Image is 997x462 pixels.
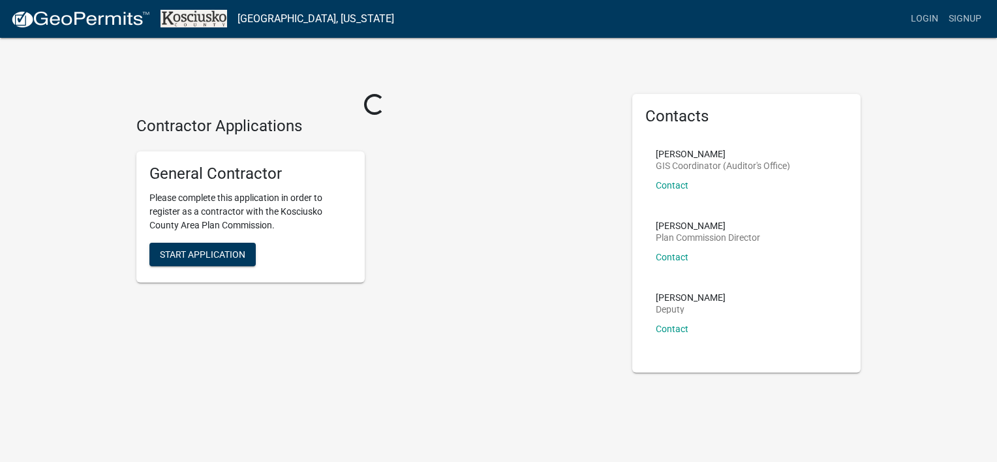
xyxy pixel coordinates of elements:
a: Contact [656,252,688,262]
p: GIS Coordinator (Auditor's Office) [656,161,790,170]
wm-workflow-list-section: Contractor Applications [136,117,613,293]
p: [PERSON_NAME] [656,293,726,302]
a: [GEOGRAPHIC_DATA], [US_STATE] [238,8,394,30]
a: Contact [656,180,688,191]
a: Contact [656,324,688,334]
p: [PERSON_NAME] [656,221,760,230]
p: Please complete this application in order to register as a contractor with the Kosciusko County A... [149,191,352,232]
h4: Contractor Applications [136,117,613,136]
button: Start Application [149,243,256,266]
p: Plan Commission Director [656,233,760,242]
h5: General Contractor [149,164,352,183]
p: [PERSON_NAME] [656,149,790,159]
img: Kosciusko County, Indiana [161,10,227,27]
h5: Contacts [645,107,848,126]
a: Login [906,7,943,31]
a: Signup [943,7,987,31]
p: Deputy [656,305,726,314]
span: Start Application [160,249,245,259]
